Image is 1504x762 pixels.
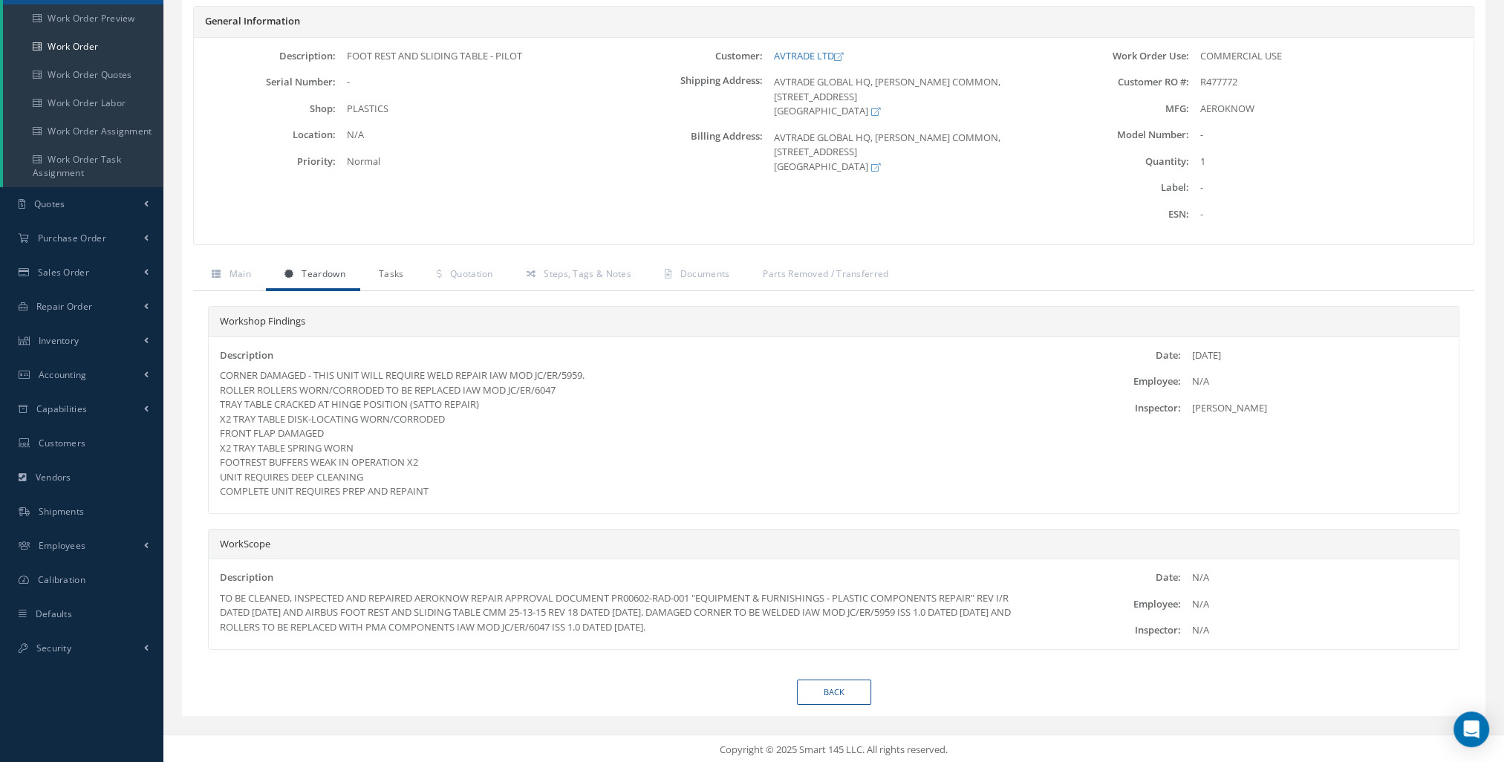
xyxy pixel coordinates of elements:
span: Purchase Order [38,232,106,244]
label: Date: [1042,572,1181,583]
div: PLASTICS [336,102,620,117]
div: Open Intercom Messenger [1453,711,1489,747]
span: Customers [39,437,86,449]
div: Normal [336,154,620,169]
a: Work Order Preview [3,4,163,33]
div: [DATE] [1181,348,1459,363]
h5: General Information [205,16,1462,27]
div: - [1189,128,1474,143]
a: Quotation [418,260,507,291]
div: [PERSON_NAME] [1181,401,1459,416]
span: Vendors [36,471,71,483]
div: N/A [1181,570,1459,585]
div: N/A [336,128,620,143]
span: Quotes [34,198,65,210]
span: - [347,75,350,88]
label: Model Number: [1047,129,1189,140]
label: Work Order Use: [1047,51,1189,62]
span: Accounting [39,368,87,381]
div: - [1189,207,1474,222]
label: Priority: [194,156,336,167]
a: Work Order [3,33,163,61]
label: Serial Number: [194,76,336,88]
span: Capabilities [36,403,88,415]
div: Workshop Findings [209,307,1459,337]
div: FOOT REST AND SLIDING TABLE - PILOT [336,49,620,64]
label: Quantity: [1047,156,1189,167]
a: Documents [646,260,744,291]
div: AEROKNOW [1189,102,1474,117]
a: Main [193,260,266,291]
div: TO BE CLEANED, INSPECTED AND REPAIRED AEROKNOW REPAIR APPROVAL DOCUMENT PR00602-RAD-001 "EQUIPMEN... [220,591,1031,635]
div: AVTRADE GLOBAL HQ, [PERSON_NAME] COMMON, [STREET_ADDRESS] [GEOGRAPHIC_DATA] [763,75,1047,119]
label: Inspector: [1042,625,1181,636]
label: Description: [194,51,336,62]
a: Tasks [360,260,419,291]
div: COMMERCIAL USE [1189,49,1474,64]
a: Back [797,680,871,706]
span: Documents [680,267,730,280]
div: N/A [1181,623,1459,638]
div: Copyright © 2025 Smart 145 LLC. All rights reserved. [178,743,1489,758]
label: Date: [1042,350,1181,361]
span: Tasks [379,267,404,280]
div: AVTRADE GLOBAL HQ, [PERSON_NAME] COMMON, [STREET_ADDRESS] [GEOGRAPHIC_DATA] [763,131,1047,175]
a: Work Order Quotes [3,61,163,89]
label: Shop: [194,103,336,114]
label: Customer: [620,51,762,62]
span: Employees [39,539,86,552]
span: Inventory [39,334,79,347]
div: 1 [1189,154,1474,169]
label: Employee: [1042,599,1181,610]
div: - [1189,180,1474,195]
a: Parts Removed / Transferred [744,260,903,291]
label: Billing Address: [620,131,762,175]
a: Steps, Tags & Notes [508,260,646,291]
div: WorkScope [209,530,1459,560]
label: Location: [194,129,336,140]
span: Defaults [36,608,72,620]
span: R477772 [1200,75,1237,88]
label: MFG: [1047,103,1189,114]
span: Teardown [302,267,345,280]
span: Security [36,642,71,654]
a: Work Order Assignment [3,117,163,146]
div: CORNER DAMAGED - THIS UNIT WILL REQUIRE WELD REPAIR IAW MOD JC/ER/5959. ROLLER ROLLERS WORN/CORRO... [220,368,1031,499]
span: Shipments [39,505,85,518]
a: Work Order Labor [3,89,163,117]
a: Work Order Task Assignment [3,146,163,187]
span: Parts Removed / Transferred [763,267,888,280]
span: Quotation [450,267,493,280]
label: Description [220,348,273,363]
label: ESN: [1047,209,1189,220]
label: Label: [1047,182,1189,193]
span: Main [229,267,251,280]
span: Sales Order [38,266,89,279]
label: Employee: [1042,376,1181,387]
div: N/A [1181,597,1459,612]
a: Teardown [266,260,360,291]
span: Calibration [38,573,85,586]
label: Shipping Address: [620,75,762,119]
div: N/A [1181,374,1459,389]
a: AVTRADE LTD [774,49,843,62]
label: Inspector: [1042,403,1181,414]
label: Description [220,570,273,585]
span: Repair Order [36,300,93,313]
label: Customer RO #: [1047,76,1189,88]
span: Steps, Tags & Notes [544,267,631,280]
